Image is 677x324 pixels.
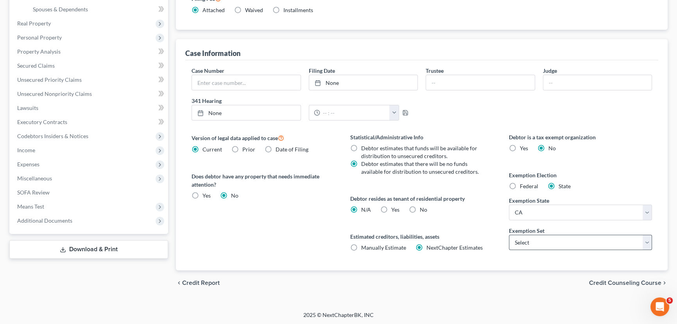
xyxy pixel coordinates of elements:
i: chevron_right [661,280,668,286]
a: Secured Claims [11,59,168,73]
span: Credit Counseling Course [589,280,661,286]
input: Enter case number... [192,75,301,90]
span: N/A [361,206,371,213]
span: Means Test [17,203,44,210]
input: -- [543,75,652,90]
span: Codebtors Insiders & Notices [17,133,88,139]
label: Debtor resides as tenant of residential property [350,194,493,203]
a: Unsecured Nonpriority Claims [11,87,168,101]
label: Exemption Election [509,171,652,179]
span: Yes [520,145,528,151]
label: 341 Hearing [188,97,422,105]
span: Credit Report [182,280,220,286]
label: Estimated creditors, liabilities, assets [350,232,493,241]
label: Debtor is a tax exempt organization [509,133,652,141]
span: Waived [245,7,263,13]
span: Attached [202,7,225,13]
a: None [309,75,418,90]
span: Expenses [17,161,39,167]
a: Executory Contracts [11,115,168,129]
span: Debtor estimates that there will be no funds available for distribution to unsecured creditors. [361,160,479,175]
a: None [192,105,301,120]
span: Personal Property [17,34,62,41]
a: Spouses & Dependents [27,2,168,16]
span: State [559,183,571,189]
span: Unsecured Nonpriority Claims [17,90,92,97]
span: Income [17,147,35,153]
span: No [420,206,427,213]
span: Yes [202,192,211,199]
span: No [231,192,238,199]
iframe: Intercom live chat [650,297,669,316]
label: Statistical/Administrative Info [350,133,493,141]
span: Current [202,146,222,153]
a: SOFA Review [11,185,168,200]
span: Debtor estimates that funds will be available for distribution to unsecured creditors. [361,145,477,159]
a: Lawsuits [11,101,168,115]
span: No [548,145,556,151]
span: Property Analysis [17,48,61,55]
label: Filing Date [309,67,335,75]
label: Does debtor have any property that needs immediate attention? [192,172,335,189]
span: NextChapter Estimates [426,244,483,251]
input: -- : -- [320,105,390,120]
span: SOFA Review [17,189,50,196]
span: Date of Filing [276,146,308,153]
span: Federal [520,183,538,189]
span: Real Property [17,20,51,27]
span: Secured Claims [17,62,55,69]
label: Exemption State [509,196,549,205]
label: Judge [543,67,557,75]
a: Unsecured Priority Claims [11,73,168,87]
i: chevron_left [176,280,182,286]
div: Case Information [185,49,240,58]
input: -- [426,75,535,90]
span: Installments [283,7,313,13]
a: Download & Print [9,240,168,259]
span: Executory Contracts [17,119,67,125]
label: Exemption Set [509,227,544,235]
span: 5 [666,297,673,304]
span: Additional Documents [17,217,72,224]
span: Unsecured Priority Claims [17,76,82,83]
a: Property Analysis [11,45,168,59]
label: Version of legal data applied to case [192,133,335,142]
label: Trustee [426,67,444,75]
span: Manually Estimate [361,244,406,251]
span: Lawsuits [17,104,38,111]
span: Prior [242,146,255,153]
label: Case Number [192,67,224,75]
button: Credit Counseling Course chevron_right [589,280,668,286]
span: Spouses & Dependents [33,6,88,13]
button: chevron_left Credit Report [176,280,220,286]
span: Yes [391,206,399,213]
span: Miscellaneous [17,175,52,182]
